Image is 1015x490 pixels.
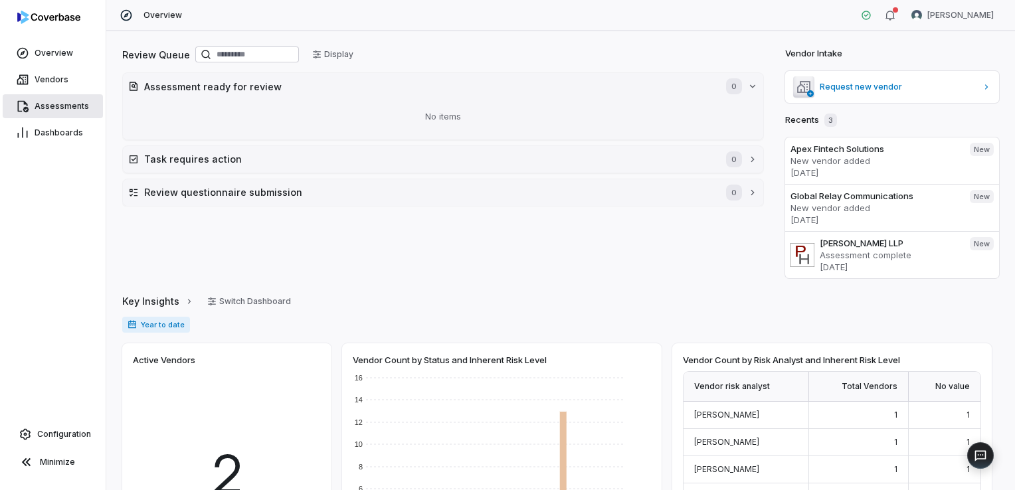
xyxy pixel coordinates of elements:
span: Request new vendor [820,82,976,92]
h2: Assessment ready for review [144,80,713,94]
img: logo-D7KZi-bG.svg [17,11,80,24]
h3: Global Relay Communications [790,190,959,202]
span: Vendors [35,74,68,85]
button: Key Insights [118,287,198,315]
span: Dashboards [35,127,83,138]
svg: Date range for report [128,320,137,329]
h2: Task requires action [144,152,713,166]
span: New [970,143,994,156]
a: Dashboards [3,121,103,145]
button: Jonathan Lee avatar[PERSON_NAME] [903,5,1002,25]
button: Assessment ready for review0 [123,73,763,100]
span: New [970,237,994,250]
a: Overview [3,41,103,65]
span: Vendor Count by Risk Analyst and Inherent Risk Level [683,354,900,366]
a: Assessments [3,94,103,118]
h2: Review Queue [122,48,190,62]
span: New [970,190,994,203]
p: [DATE] [790,167,959,179]
a: Key Insights [122,287,194,315]
span: 1 [894,437,897,447]
button: Task requires action0 [123,146,763,173]
h2: Review questionnaire submission [144,185,713,199]
span: 0 [726,151,742,167]
span: 1 [894,410,897,420]
a: Apex Fintech SolutionsNew vendor added[DATE]New [785,137,999,184]
span: 1 [967,437,970,447]
span: 1 [967,410,970,420]
text: 16 [355,374,363,382]
div: No items [128,100,758,134]
button: Minimize [5,449,100,475]
button: Display [304,44,361,64]
span: Vendor Count by Status and Inherent Risk Level [353,354,547,366]
p: Assessment complete [820,249,959,261]
h2: Recents [785,114,837,127]
span: [PERSON_NAME] [694,437,759,447]
text: 12 [355,418,363,426]
span: Configuration [37,429,91,440]
text: 10 [355,440,363,448]
a: Configuration [5,422,100,446]
div: Vendor risk analyst [684,372,809,402]
p: [DATE] [790,214,959,226]
span: 0 [726,78,742,94]
p: [DATE] [820,261,959,273]
span: Minimize [40,457,75,467]
p: New vendor added [790,202,959,214]
span: Assessments [35,101,89,112]
span: [PERSON_NAME] [927,10,994,21]
button: Switch Dashboard [199,291,299,311]
p: New vendor added [790,155,959,167]
span: 1 [894,464,897,474]
text: 14 [355,396,363,404]
span: [PERSON_NAME] [694,464,759,474]
span: Year to date [122,317,190,333]
a: Vendors [3,68,103,92]
span: 1 [967,464,970,474]
a: Global Relay CommunicationsNew vendor added[DATE]New [785,184,999,231]
h3: [PERSON_NAME] LLP [820,237,959,249]
text: 8 [359,463,363,471]
div: No value [909,372,980,402]
span: 0 [726,185,742,201]
div: Total Vendors [809,372,909,402]
a: Request new vendor [785,71,999,103]
button: Review questionnaire submission0 [123,179,763,206]
span: Active Vendors [133,354,195,366]
h3: Apex Fintech Solutions [790,143,959,155]
span: Overview [143,10,182,21]
a: [PERSON_NAME] LLPAssessment complete[DATE]New [785,231,999,278]
span: [PERSON_NAME] [694,410,759,420]
span: Key Insights [122,294,179,308]
span: Overview [35,48,73,58]
img: Jonathan Lee avatar [911,10,922,21]
h2: Vendor Intake [785,47,842,60]
span: 3 [824,114,837,127]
